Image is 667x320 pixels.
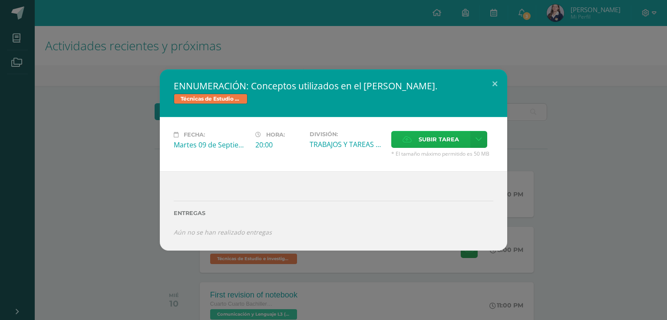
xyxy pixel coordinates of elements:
label: División: [310,131,384,137]
span: Hora: [266,131,285,138]
h2: ENNUMERACIÓN: Conceptos utilizados en el [PERSON_NAME]. [174,80,493,92]
span: Fecha: [184,131,205,138]
span: Técnicas de Estudio e investigación [174,94,248,104]
button: Close (Esc) [482,69,507,99]
div: Martes 09 de Septiembre [174,140,248,150]
span: * El tamaño máximo permitido es 50 MB [391,150,493,157]
label: Entregas [174,210,493,216]
div: 20:00 [255,140,303,150]
span: Subir tarea [419,131,459,147]
div: TRABAJOS Y TAREAS EN CASA [310,140,384,149]
i: Aún no se han realizado entregas [174,228,272,236]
